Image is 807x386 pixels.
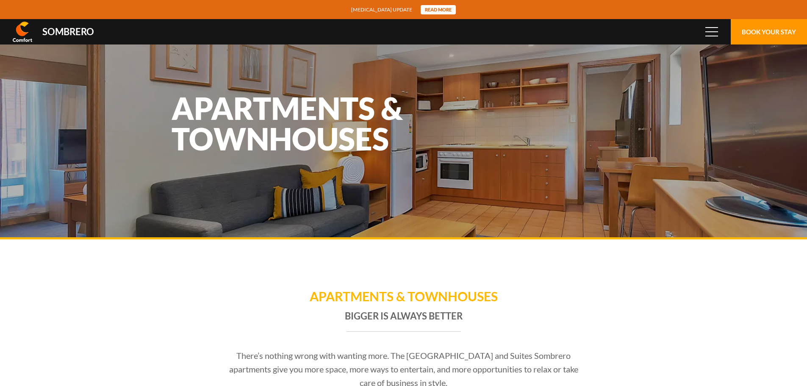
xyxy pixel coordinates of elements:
span: Menu [705,27,718,36]
h1: Apartments & Townhouses [172,93,405,154]
button: Book Your Stay [731,19,807,44]
button: Menu [699,19,724,44]
img: Comfort Inn & Suites Sombrero [13,22,32,42]
div: Sombrero [42,27,94,36]
span: [MEDICAL_DATA] update [351,6,412,14]
h2: Bigger is always better [205,309,603,332]
h1: Apartments & Townhouses [205,288,603,309]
